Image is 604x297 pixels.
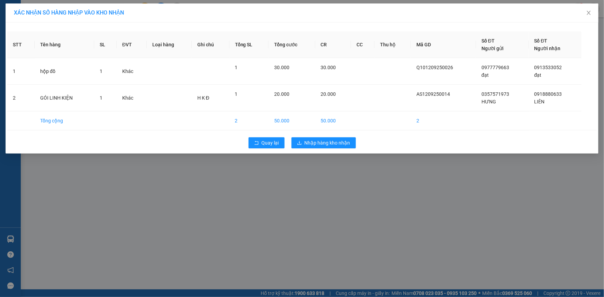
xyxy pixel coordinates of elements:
[35,58,94,85] td: hộp đồ
[534,99,545,104] span: LIÊN
[262,139,279,147] span: Quay lại
[274,91,289,97] span: 20.000
[269,31,315,58] th: Tổng cước
[375,31,411,58] th: Thu hộ
[35,31,94,58] th: Tên hàng
[197,95,209,101] span: H K Đ
[100,68,102,74] span: 1
[274,65,289,70] span: 30.000
[229,111,269,130] td: 2
[192,31,229,58] th: Ghi chú
[100,95,102,101] span: 1
[321,65,336,70] span: 30.000
[481,72,489,78] span: đạt
[411,31,476,58] th: Mã GD
[351,31,375,58] th: CC
[235,91,238,97] span: 1
[481,65,509,70] span: 0977779663
[586,10,592,16] span: close
[35,111,94,130] td: Tổng cộng
[534,65,562,70] span: 0913533052
[315,111,351,130] td: 50.000
[534,46,561,51] span: Người nhận
[416,91,450,97] span: AS1209250014
[7,31,35,58] th: STT
[481,91,509,97] span: 0357571973
[321,91,336,97] span: 20.000
[534,91,562,97] span: 0918880633
[416,65,453,70] span: Q101209250026
[117,31,147,58] th: ĐVT
[534,72,542,78] span: đạt
[7,58,35,85] td: 1
[269,111,315,130] td: 50.000
[147,31,191,58] th: Loại hàng
[35,85,94,111] td: GÓI LINH KIỆN
[291,137,356,148] button: downloadNhập hàng kho nhận
[249,137,285,148] button: rollbackQuay lại
[254,140,259,146] span: rollback
[235,65,238,70] span: 1
[117,85,147,111] td: Khác
[117,58,147,85] td: Khác
[534,38,548,44] span: Số ĐT
[481,38,495,44] span: Số ĐT
[229,31,269,58] th: Tổng SL
[94,31,117,58] th: SL
[305,139,350,147] span: Nhập hàng kho nhận
[315,31,351,58] th: CR
[14,9,124,16] span: XÁC NHẬN SỐ HÀNG NHẬP VÀO KHO NHẬN
[579,3,598,23] button: Close
[297,140,302,146] span: download
[481,99,496,104] span: HƯNG
[481,46,504,51] span: Người gửi
[7,85,35,111] td: 2
[411,111,476,130] td: 2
